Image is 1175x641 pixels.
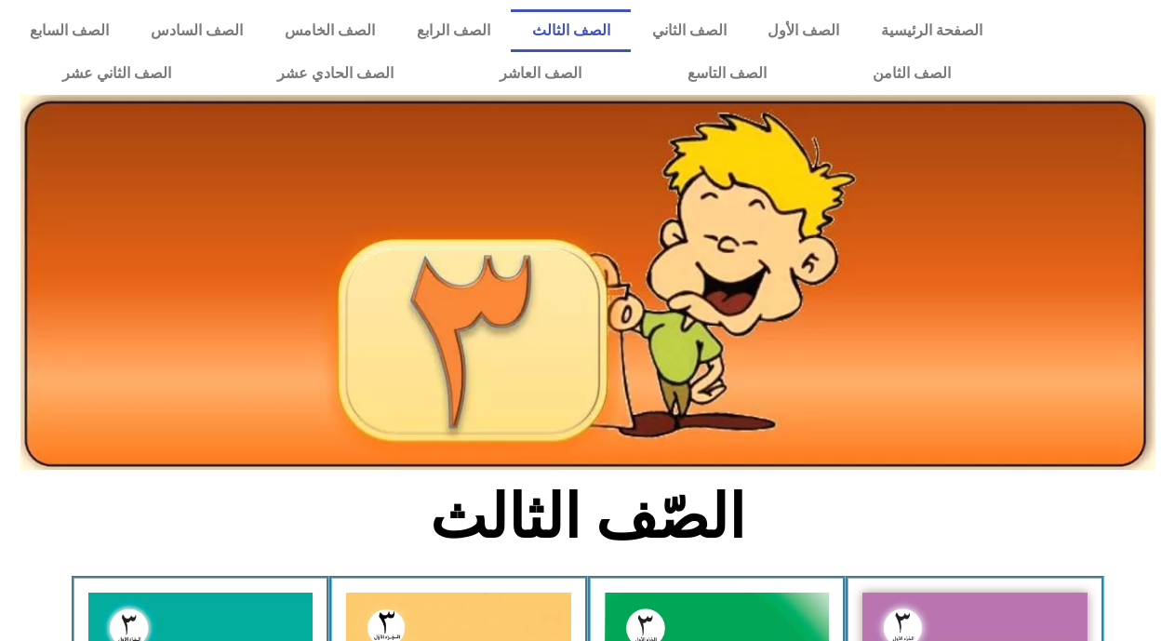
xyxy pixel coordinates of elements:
a: الصف التاسع [634,52,820,95]
a: الصف الثاني عشر [9,52,224,95]
a: الصف الرابع [396,9,512,52]
a: الصف الثامن [820,52,1004,95]
a: الصف الثاني [631,9,747,52]
a: الصف الثالث [511,9,631,52]
a: الصف السادس [130,9,264,52]
a: الصف السابع [9,9,130,52]
a: الصف العاشر [447,52,634,95]
a: الصف الحادي عشر [224,52,447,95]
a: الصف الخامس [264,9,396,52]
a: الصف الأول [747,9,861,52]
h2: الصّف الثالث [280,481,895,554]
a: الصفحة الرئيسية [861,9,1004,52]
